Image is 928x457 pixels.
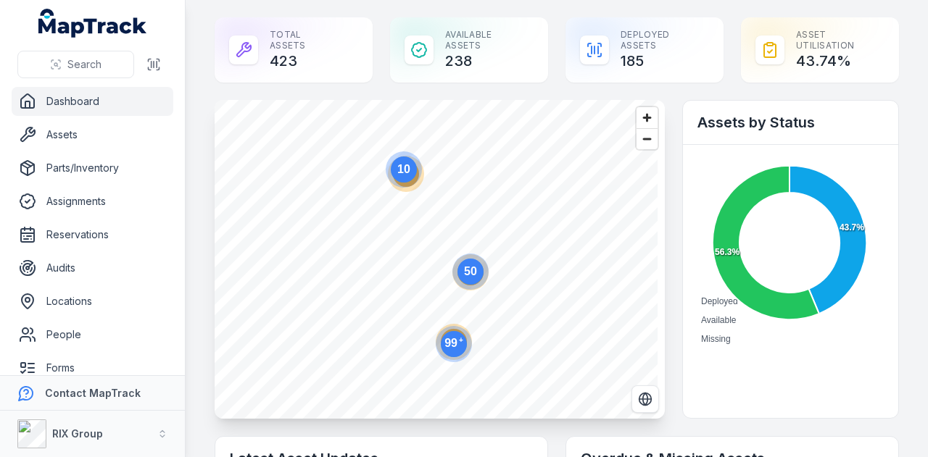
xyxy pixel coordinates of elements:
[464,265,477,277] text: 50
[444,336,463,349] text: 99
[12,253,173,282] a: Audits
[397,163,410,175] text: 10
[52,427,103,440] strong: RIX Group
[459,336,463,344] tspan: +
[12,220,173,249] a: Reservations
[701,315,736,325] span: Available
[38,9,147,38] a: MapTrack
[697,112,884,133] h2: Assets by Status
[45,387,141,399] strong: Contact MapTrack
[631,385,659,413] button: Switch to Satellite View
[12,287,173,316] a: Locations
[12,320,173,349] a: People
[215,100,658,419] canvas: Map
[12,120,173,149] a: Assets
[17,51,134,78] button: Search
[12,187,173,216] a: Assignments
[12,154,173,183] a: Parts/Inventory
[12,353,173,382] a: Forms
[701,296,738,306] span: Deployed
[67,57,101,72] span: Search
[701,334,731,344] span: Missing
[637,128,658,149] button: Zoom out
[12,87,173,116] a: Dashboard
[637,107,658,128] button: Zoom in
